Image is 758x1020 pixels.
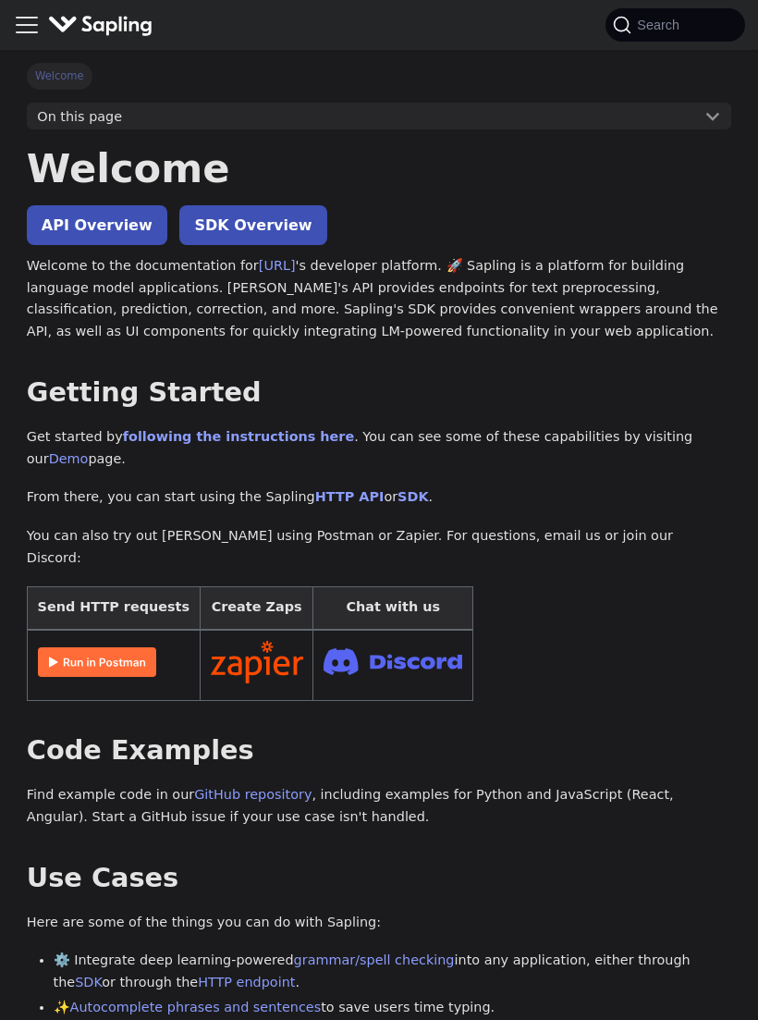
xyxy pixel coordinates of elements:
span: Welcome [27,63,92,89]
a: Sapling.aiSapling.ai [48,12,160,39]
a: [URL] [259,258,296,273]
p: Here are some of the things you can do with Sapling: [27,912,731,934]
a: Autocomplete phrases and sentences [70,1000,322,1014]
p: You can also try out [PERSON_NAME] using Postman or Zapier. For questions, email us or join our D... [27,525,731,570]
h2: Use Cases [27,862,731,895]
a: HTTP API [315,489,385,504]
a: HTTP endpoint [198,975,295,989]
img: Sapling.ai [48,12,153,39]
p: From there, you can start using the Sapling or . [27,486,731,509]
th: Create Zaps [200,586,313,630]
h2: Getting Started [27,376,731,410]
a: GitHub repository [194,787,312,802]
button: Search (Command+K) [605,8,744,42]
a: SDK Overview [179,205,326,245]
p: Find example code in our , including examples for Python and JavaScript (React, Angular). Start a... [27,784,731,829]
button: Toggle navigation bar [13,11,41,39]
img: Run in Postman [38,647,156,677]
a: SDK [75,975,102,989]
span: Search [631,18,691,32]
button: On this page [27,103,731,130]
a: Demo [49,451,89,466]
a: following the instructions here [123,429,354,444]
a: API Overview [27,205,167,245]
th: Chat with us [313,586,473,630]
h2: Code Examples [27,734,731,768]
img: Connect in Zapier [211,641,303,683]
p: Get started by . You can see some of these capabilities by visiting our page. [27,426,731,471]
li: ⚙️ Integrate deep learning-powered into any application, either through the or through the . [54,950,732,994]
a: grammar/spell checking [294,952,455,967]
th: Send HTTP requests [27,586,200,630]
p: Welcome to the documentation for 's developer platform. 🚀 Sapling is a platform for building lang... [27,255,731,343]
li: ✨ to save users time typing. [54,997,732,1019]
h1: Welcome [27,143,731,193]
nav: Breadcrumbs [27,63,731,89]
img: Join Discord [324,643,462,681]
a: SDK [397,489,428,504]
